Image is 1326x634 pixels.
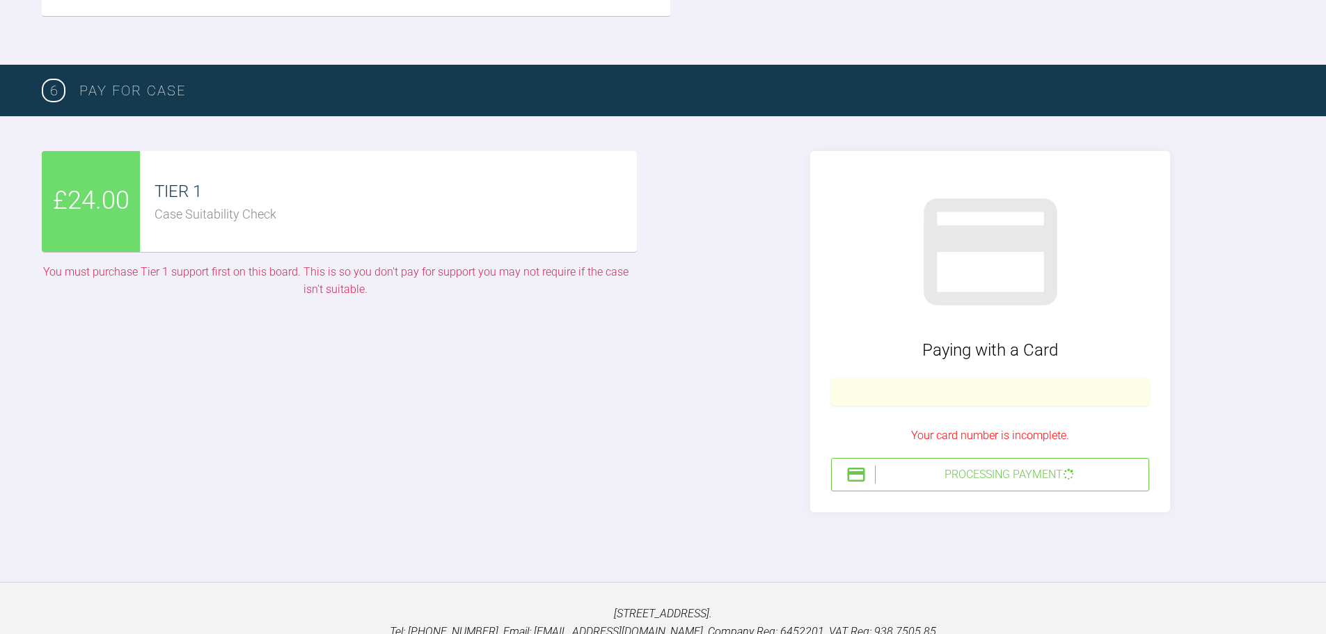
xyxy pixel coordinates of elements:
[42,79,65,102] span: 6
[846,464,867,485] img: stripeIcon.ae7d7783.svg
[79,79,1284,102] h3: PAY FOR CASE
[875,466,1143,484] div: Processing Payment
[155,178,636,205] div: TIER 1
[42,263,630,299] div: You must purchase Tier 1 support first on this board. This is so you don't pay for support you ma...
[831,337,1149,363] div: Paying with a Card
[155,205,636,225] div: Case Suitability Check
[53,181,129,221] span: £24.00
[910,172,1071,332] img: stripeGray.902526a8.svg
[831,427,1149,445] div: Your card number is incomplete.
[840,385,1140,398] iframe: Secure card payment input frame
